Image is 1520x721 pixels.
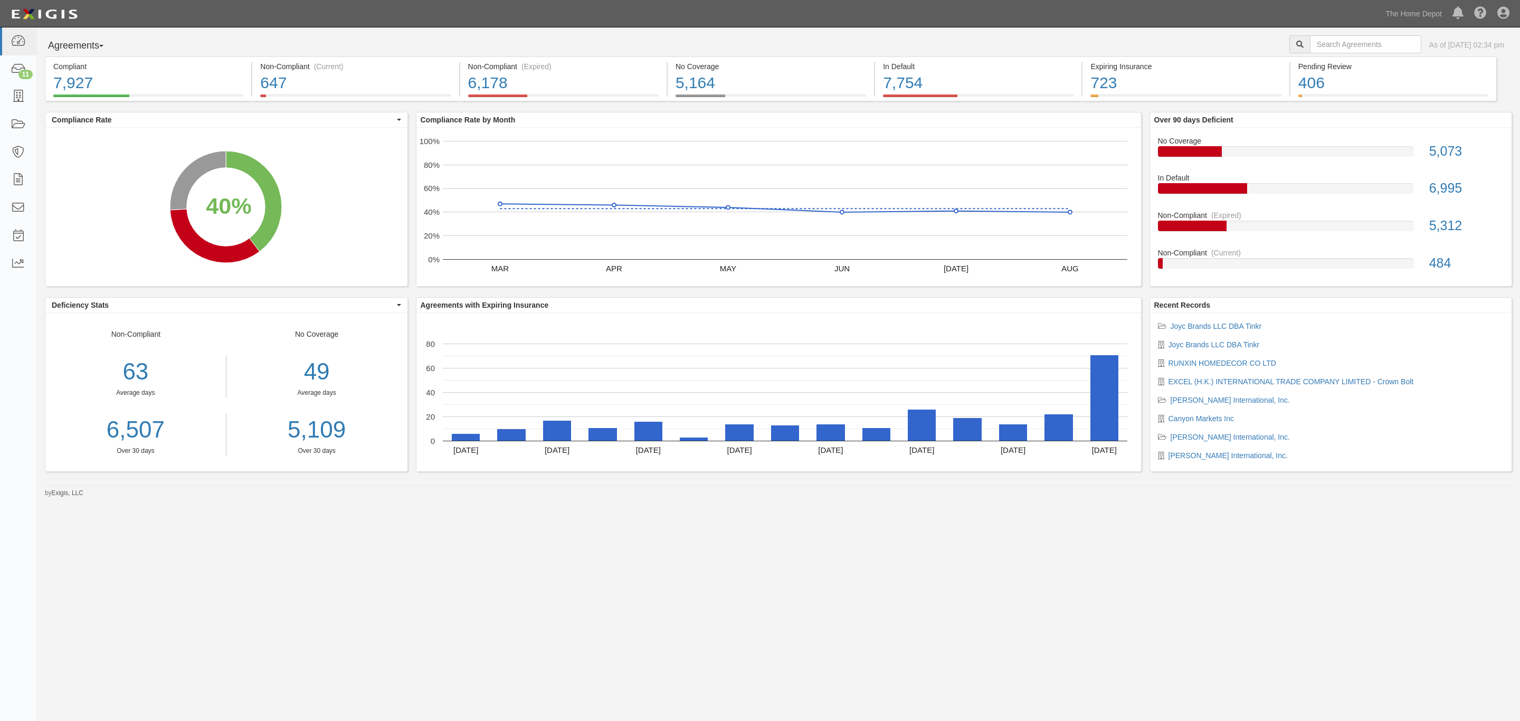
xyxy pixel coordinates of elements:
[1298,61,1488,72] div: Pending Review
[468,72,659,94] div: 6,178
[52,115,394,125] span: Compliance Rate
[53,72,243,94] div: 7,927
[234,355,400,388] div: 49
[8,5,81,24] img: logo-5460c22ac91f19d4615b14bd174203de0afe785f0fc80cf4dbbc73dc1793850b.png
[426,387,435,396] text: 40
[1171,396,1290,404] a: [PERSON_NAME] International, Inc.
[727,445,752,454] text: [DATE]
[416,313,1141,471] svg: A chart.
[18,70,33,79] div: 11
[234,388,400,397] div: Average days
[668,94,874,103] a: No Coverage5,164
[1158,248,1504,277] a: Non-Compliant(Current)484
[521,61,552,72] div: (Expired)
[421,301,549,309] b: Agreements with Expiring Insurance
[1150,173,1512,183] div: In Default
[1090,72,1281,94] div: 723
[1310,35,1421,53] input: Search Agreements
[1421,142,1512,161] div: 5,073
[1421,179,1512,198] div: 6,995
[1158,136,1504,173] a: No Coverage5,073
[45,413,226,447] a: 6,507
[419,136,439,145] text: 100%
[421,116,516,124] b: Compliance Rate by Month
[234,447,400,456] div: Over 30 days
[423,184,439,193] text: 60%
[719,263,736,272] text: MAY
[45,112,407,127] button: Compliance Rate
[1000,445,1025,454] text: [DATE]
[1158,210,1504,248] a: Non-Compliant(Expired)5,312
[226,329,407,456] div: No Coverage
[423,160,439,169] text: 80%
[1171,433,1290,441] a: [PERSON_NAME] International, Inc.
[426,339,435,348] text: 80
[53,61,243,72] div: Compliant
[883,72,1073,94] div: 7,754
[45,94,251,103] a: Compliant7,927
[1290,94,1497,103] a: Pending Review406
[875,94,1081,103] a: In Default7,754
[45,298,407,312] button: Deficiency Stats
[206,190,251,223] div: 40%
[1168,340,1260,349] a: Joyc Brands LLC DBA Tinkr
[1429,40,1504,50] div: As of [DATE] 02:34 pm
[45,329,226,456] div: Non-Compliant
[423,231,439,240] text: 20%
[416,128,1141,286] svg: A chart.
[1154,116,1233,124] b: Over 90 days Deficient
[52,489,83,497] a: Exigis, LLC
[1158,173,1504,210] a: In Default6,995
[1211,210,1241,221] div: (Expired)
[834,263,849,272] text: JUN
[314,61,344,72] div: (Current)
[943,263,968,272] text: [DATE]
[1298,72,1488,94] div: 406
[45,128,406,286] svg: A chart.
[1168,451,1288,460] a: [PERSON_NAME] International, Inc.
[606,263,622,272] text: APR
[544,445,569,454] text: [DATE]
[1168,377,1414,386] a: EXCEL (H.K.) INTERNATIONAL TRADE COMPANY LIMITED - Crown Bolt
[252,94,459,103] a: Non-Compliant(Current)647
[1380,3,1447,24] a: The Home Depot
[1421,216,1512,235] div: 5,312
[453,445,478,454] text: [DATE]
[45,388,226,397] div: Average days
[1474,7,1487,20] i: Help Center - Complianz
[676,72,866,94] div: 5,164
[423,207,439,216] text: 40%
[1090,61,1281,72] div: Expiring Insurance
[260,61,451,72] div: Non-Compliant (Current)
[676,61,866,72] div: No Coverage
[52,300,394,310] span: Deficiency Stats
[45,355,226,388] div: 63
[635,445,660,454] text: [DATE]
[45,447,226,456] div: Over 30 days
[1154,301,1211,309] b: Recent Records
[45,35,124,56] button: Agreements
[1061,263,1079,272] text: AUG
[1150,210,1512,221] div: Non-Compliant
[426,363,435,372] text: 60
[428,254,440,263] text: 0%
[260,72,451,94] div: 647
[45,489,83,498] small: by
[909,445,934,454] text: [DATE]
[234,413,400,447] a: 5,109
[460,94,667,103] a: Non-Compliant(Expired)6,178
[1150,248,1512,258] div: Non-Compliant
[1211,248,1241,258] div: (Current)
[1168,359,1276,367] a: RUNXIN HOMEDECOR CO LTD
[1171,322,1262,330] a: Joyc Brands LLC DBA Tinkr
[426,412,435,421] text: 20
[1150,136,1512,146] div: No Coverage
[430,436,434,445] text: 0
[1421,254,1512,273] div: 484
[1091,445,1116,454] text: [DATE]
